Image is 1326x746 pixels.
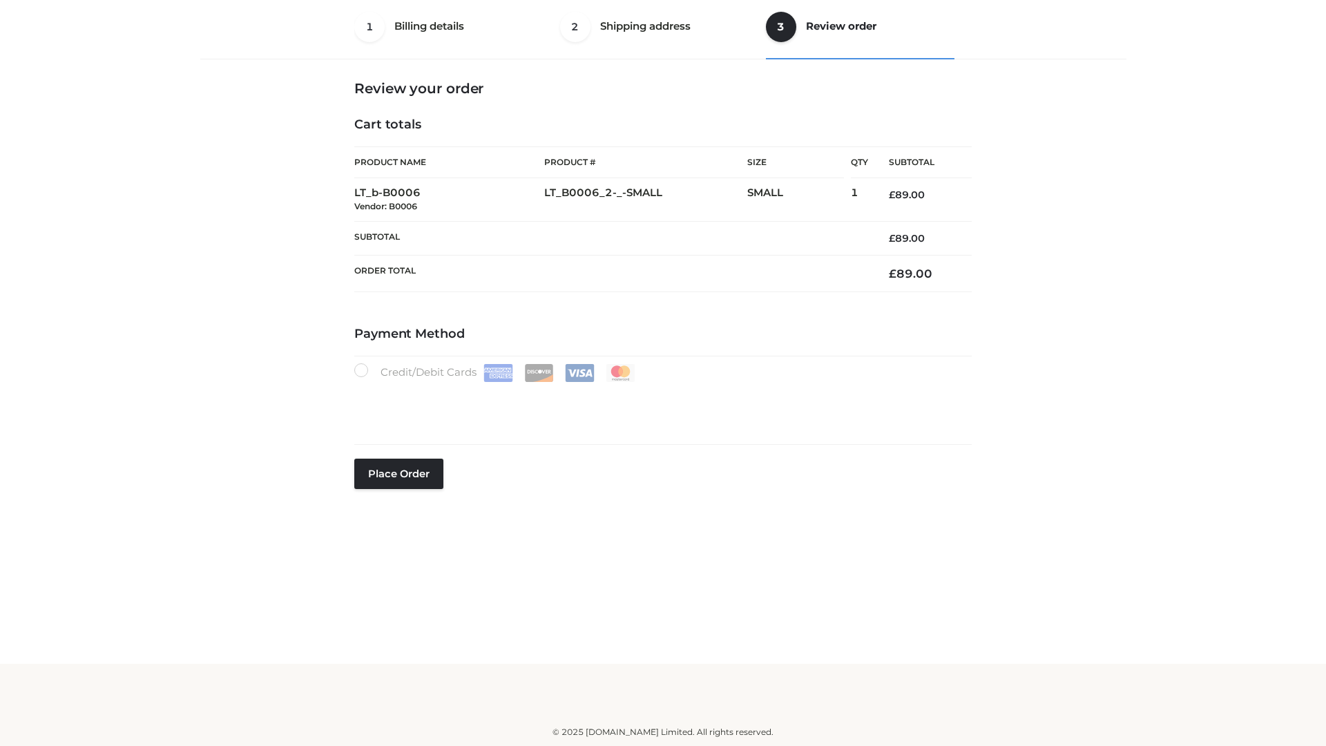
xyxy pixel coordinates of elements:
img: Visa [565,364,595,382]
th: Subtotal [868,147,972,178]
span: £ [889,232,895,245]
iframe: Secure payment input frame [352,379,969,430]
bdi: 89.00 [889,189,925,201]
th: Product Name [354,146,544,178]
h3: Review your order [354,80,972,97]
th: Order Total [354,256,868,292]
div: © 2025 [DOMAIN_NAME] Limited. All rights reserved. [205,725,1121,739]
bdi: 89.00 [889,267,932,280]
span: £ [889,267,896,280]
td: LT_B0006_2-_-SMALL [544,178,747,222]
td: SMALL [747,178,851,222]
td: 1 [851,178,868,222]
td: LT_b-B0006 [354,178,544,222]
img: Discover [524,364,554,382]
th: Qty [851,146,868,178]
bdi: 89.00 [889,232,925,245]
img: Mastercard [606,364,635,382]
th: Product # [544,146,747,178]
h4: Payment Method [354,327,972,342]
img: Amex [483,364,513,382]
span: £ [889,189,895,201]
th: Subtotal [354,221,868,255]
label: Credit/Debit Cards [354,363,637,382]
button: Place order [354,459,443,489]
small: Vendor: B0006 [354,201,417,211]
h4: Cart totals [354,117,972,133]
th: Size [747,147,844,178]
